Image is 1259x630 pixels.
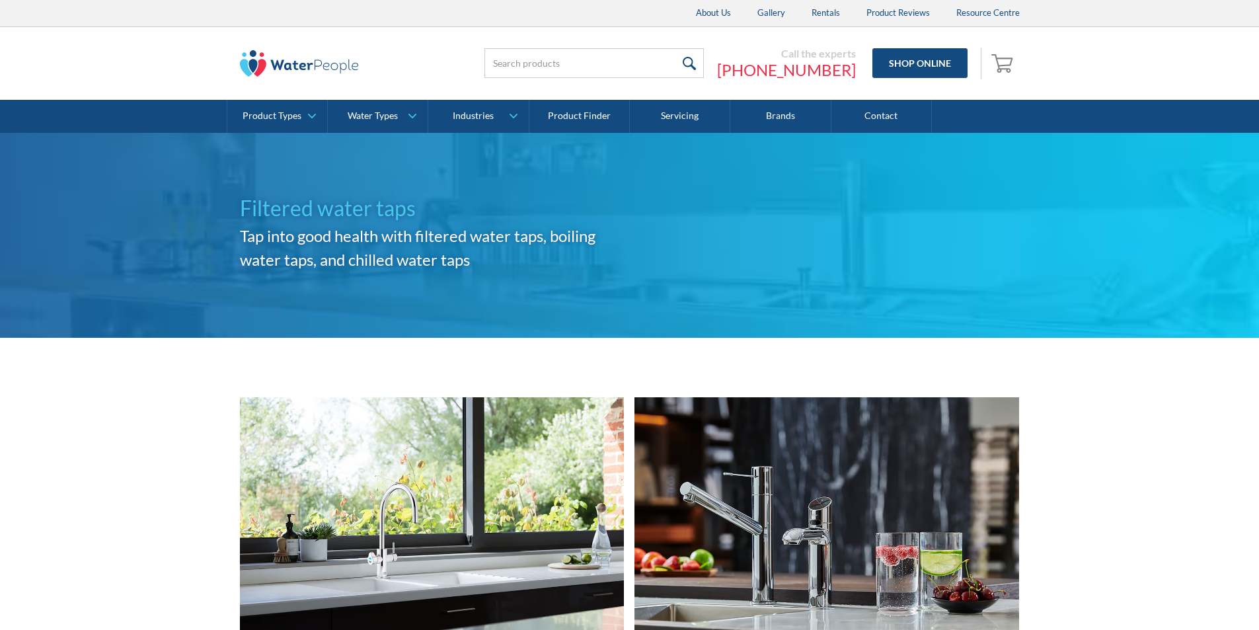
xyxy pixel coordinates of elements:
a: Open empty cart [988,48,1020,79]
img: The Water People [240,50,359,77]
a: Contact [831,100,932,133]
div: Industries [453,110,494,122]
a: Product Types [227,100,327,133]
a: Shop Online [872,48,968,78]
div: Product Types [243,110,301,122]
div: Call the experts [717,47,856,60]
div: Water Types [348,110,398,122]
input: Search products [484,48,704,78]
h1: Filtered water taps [240,192,630,224]
a: Product Finder [529,100,630,133]
a: Brands [730,100,831,133]
a: Water Types [328,100,428,133]
h2: Tap into good health with filtered water taps, boiling water taps, and chilled water taps [240,224,630,272]
img: shopping cart [991,52,1016,73]
a: Servicing [630,100,730,133]
a: Industries [428,100,528,133]
a: [PHONE_NUMBER] [717,60,856,80]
